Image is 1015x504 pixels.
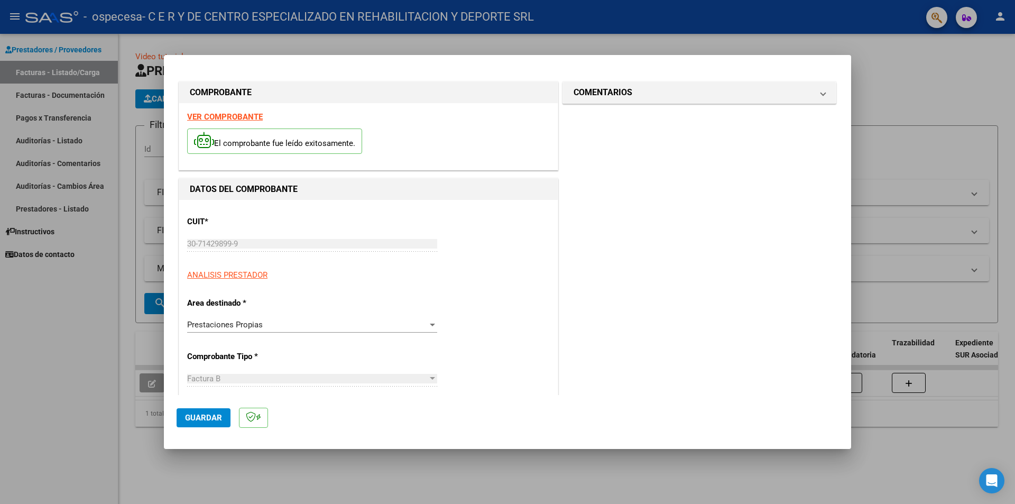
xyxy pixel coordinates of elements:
span: Guardar [185,413,222,423]
h1: COMENTARIOS [574,86,632,99]
span: Prestaciones Propias [187,320,263,329]
a: VER COMPROBANTE [187,112,263,122]
p: Comprobante Tipo * [187,351,296,363]
mat-expansion-panel-header: COMENTARIOS [563,82,836,103]
span: Factura B [187,374,220,383]
button: Guardar [177,408,230,427]
p: CUIT [187,216,296,228]
div: Open Intercom Messenger [979,468,1004,493]
p: El comprobante fue leído exitosamente. [187,129,362,154]
span: ANALISIS PRESTADOR [187,270,267,280]
strong: COMPROBANTE [190,87,252,97]
strong: DATOS DEL COMPROBANTE [190,184,298,194]
p: Area destinado * [187,297,296,309]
